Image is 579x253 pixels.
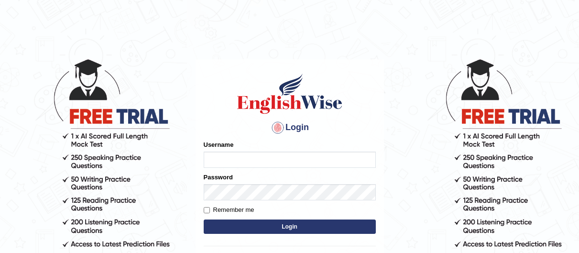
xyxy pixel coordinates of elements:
label: Password [204,173,233,182]
input: Remember me [204,207,210,213]
button: Login [204,220,376,234]
label: Username [204,140,234,149]
h4: Login [204,120,376,135]
img: Logo of English Wise sign in for intelligent practice with AI [235,72,344,115]
label: Remember me [204,205,254,215]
